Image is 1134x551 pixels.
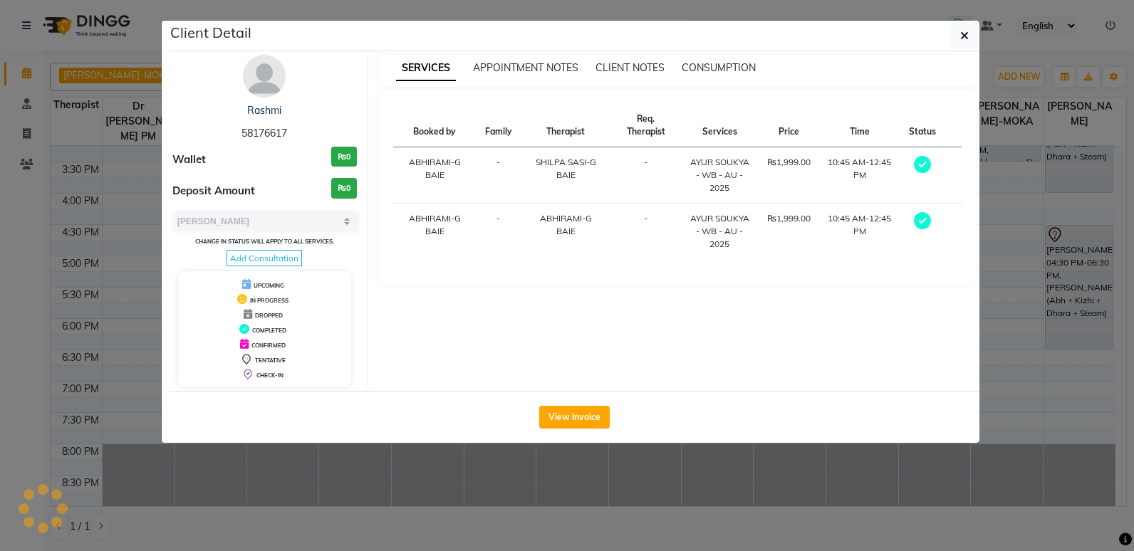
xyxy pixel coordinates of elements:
span: Wallet [172,152,206,168]
td: 10:45 AM-12:45 PM [819,147,900,204]
span: TENTATIVE [255,357,286,364]
span: COMPLETED [252,327,286,334]
th: Services [681,104,758,147]
td: ABHIRAMI-G BAIE [393,147,477,204]
img: avatar [243,55,286,98]
th: Time [819,104,900,147]
small: Change in status will apply to all services. [195,238,334,245]
h3: ₨0 [331,147,357,167]
td: ABHIRAMI-G BAIE [393,204,477,260]
h5: Client Detail [170,22,251,43]
span: DROPPED [255,312,283,319]
a: Rashmi [247,104,281,117]
span: IN PROGRESS [250,297,288,304]
div: AYUR SOUKYA - WB - AU - 2025 [690,212,749,251]
div: AYUR SOUKYA - WB - AU - 2025 [690,156,749,194]
span: CHECK-IN [256,372,283,379]
th: Status [900,104,945,147]
div: ₨1,999.00 [767,212,811,225]
th: Price [759,104,819,147]
td: 10:45 AM-12:45 PM [819,204,900,260]
span: SERVICES [396,56,456,81]
th: Therapist [521,104,610,147]
span: ABHIRAMI-G BAIE [540,213,592,236]
div: ₨1,999.00 [767,156,811,169]
td: - [610,204,681,260]
h3: ₨0 [331,178,357,199]
button: View Invoice [539,406,610,429]
td: - [477,204,521,260]
span: CONSUMPTION [682,61,756,74]
span: Deposit Amount [172,183,255,199]
span: 58176617 [241,127,287,140]
td: - [477,147,521,204]
th: Req. Therapist [610,104,681,147]
span: Add Consultation [227,250,302,266]
span: APPOINTMENT NOTES [473,61,578,74]
th: Booked by [393,104,477,147]
span: UPCOMING [254,282,284,289]
span: CLIENT NOTES [595,61,665,74]
th: Family [477,104,521,147]
td: - [610,147,681,204]
span: CONFIRMED [251,342,286,349]
span: SHILPA SASI-G BAIE [536,157,596,180]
